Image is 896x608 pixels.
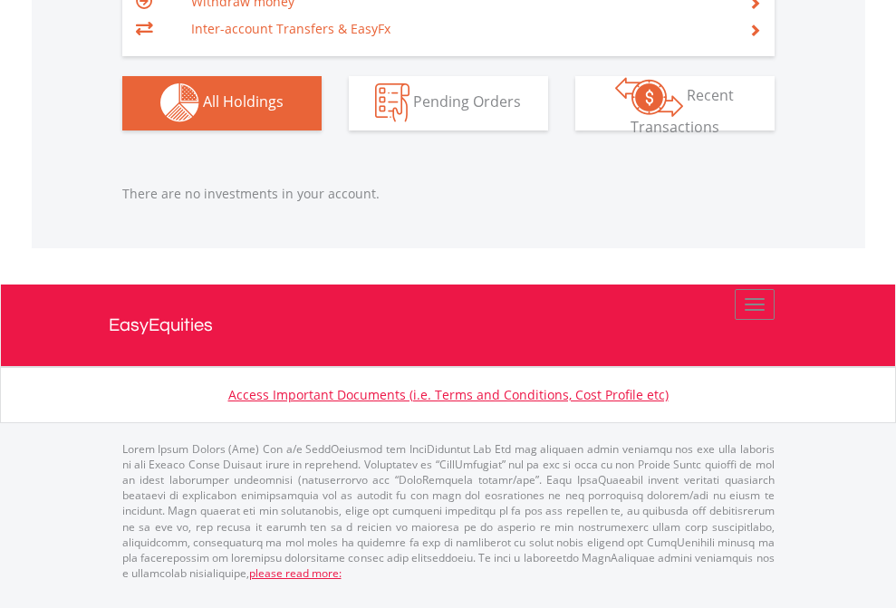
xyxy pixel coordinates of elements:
[413,92,521,111] span: Pending Orders
[122,185,775,203] p: There are no investments in your account.
[191,15,727,43] td: Inter-account Transfers & EasyFx
[349,76,548,130] button: Pending Orders
[249,565,342,581] a: please read more:
[160,83,199,122] img: holdings-wht.png
[575,76,775,130] button: Recent Transactions
[228,386,669,403] a: Access Important Documents (i.e. Terms and Conditions, Cost Profile etc)
[375,83,409,122] img: pending_instructions-wht.png
[631,85,735,137] span: Recent Transactions
[109,285,788,366] a: EasyEquities
[615,77,683,117] img: transactions-zar-wht.png
[203,92,284,111] span: All Holdings
[122,441,775,581] p: Lorem Ipsum Dolors (Ame) Con a/e SeddOeiusmod tem InciDiduntut Lab Etd mag aliquaen admin veniamq...
[122,76,322,130] button: All Holdings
